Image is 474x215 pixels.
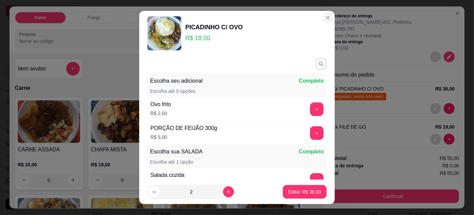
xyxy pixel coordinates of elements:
p: Completo [299,77,324,85]
button: Editar R$ 36,00 [283,185,327,199]
div: Salada cozida [150,171,185,179]
button: Close [323,12,333,23]
p: R$ 5,00 [150,134,217,140]
button: increase-product-quantity [223,186,234,197]
p: R$ 18,00 [185,33,243,43]
p: Escolha até 5 opções [150,88,196,95]
p: R$ 2,00 [150,110,171,117]
button: decrease-product-quantity [149,186,160,197]
img: product-image [147,16,181,50]
p: Escolha seu adicional [150,77,203,85]
button: add [310,102,324,116]
div: Ovo frito [150,100,171,109]
p: Escolha até 1 opção [150,159,193,165]
button: add [310,173,324,187]
p: Escolha sua SALADA [150,148,203,156]
button: add [310,126,324,140]
p: Editar R$ 36,00 [288,188,321,195]
div: PICADINHO C/ OVO [185,22,243,32]
div: PORÇÃO DE FEIJÃO 300g [150,124,217,132]
p: Completo [299,148,324,156]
